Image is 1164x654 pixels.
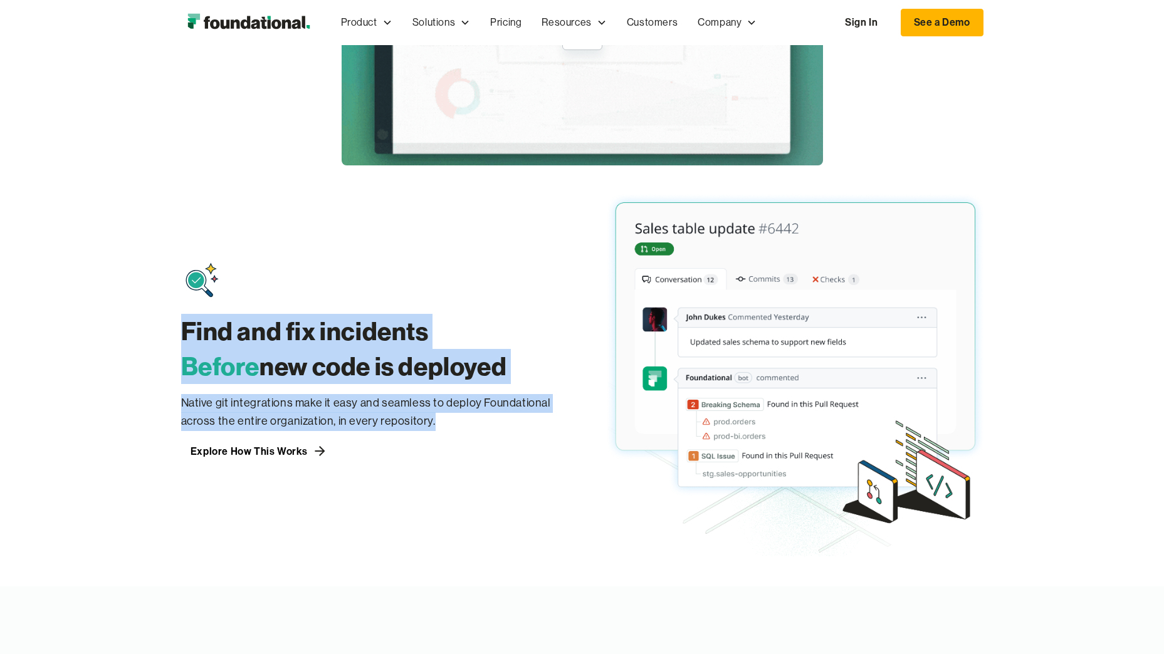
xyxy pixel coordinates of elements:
[181,10,316,35] img: Foundational Logo
[901,9,983,36] a: See a Demo
[331,2,402,43] div: Product
[542,14,591,31] div: Resources
[832,9,890,36] a: Sign In
[341,14,377,31] div: Product
[181,314,557,384] h3: Find and fix incidents new code is deployed
[402,2,480,43] div: Solutions
[532,2,616,43] div: Resources
[698,14,742,31] div: Company
[181,441,338,461] a: Explore How This Works
[412,14,455,31] div: Solutions
[182,261,223,301] img: Find and Fix Icon
[688,2,767,43] div: Company
[191,446,308,456] div: Explore How This Works
[480,2,532,43] a: Pricing
[181,350,260,382] span: Before
[938,509,1164,654] iframe: Chat Widget
[617,2,688,43] a: Customers
[181,10,316,35] a: home
[181,394,557,431] p: Native git integrations make it easy and seamless to deploy Foundational across the entire organi...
